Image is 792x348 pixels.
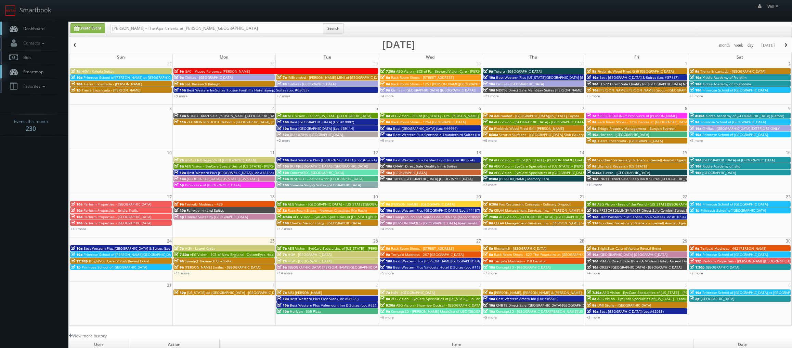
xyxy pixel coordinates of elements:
[494,164,627,169] span: AEG Vision - EyeCare Specialties of [US_STATE] – [PERSON_NAME] Family EyeCare
[690,126,701,131] span: 10a
[288,259,332,263] span: HGV - [GEOGRAPHIC_DATA]
[690,259,702,263] span: 12p
[174,259,184,263] span: 9a
[597,120,688,124] span: Rack Room Shoes - 1256 Centre at [GEOGRAPHIC_DATA]
[483,208,493,213] span: 7a
[597,164,647,169] span: L&amp;E Research [US_STATE]
[587,69,596,74] span: 8a
[391,88,476,92] span: Cirillas - [GEOGRAPHIC_DATA] ([GEOGRAPHIC_DATA])
[483,259,493,263] span: 9a
[494,126,564,131] span: Firebirds Wood Fired Grill [PERSON_NAME]
[71,69,80,74] span: 7a
[187,113,321,118] span: NH087 Direct Sale [PERSON_NAME][GEOGRAPHIC_DATA], Ascend Hotel Collection
[20,83,47,89] span: Favorites
[597,246,661,251] span: BrightStar Care of Aurora Reveal Event
[71,265,81,270] span: 1p
[690,132,701,137] span: 10a
[496,82,544,86] span: Cirillas - [GEOGRAPHIC_DATA]
[71,246,82,251] span: 10a
[277,138,290,143] a: +2 more
[483,113,493,118] span: 7a
[174,208,186,213] span: 10a
[174,246,184,251] span: 7a
[702,164,740,169] span: Kiddie Academy of Islip
[380,126,392,131] span: 10a
[185,164,354,169] span: AEG Vision - EyeCare Specialties of [US_STATE] - [PERSON_NAME] Eyecare Associates - [PERSON_NAME]
[690,252,701,257] span: 10a
[702,82,751,86] span: Kiddie Academy of Knightdale
[174,82,184,86] span: 9a
[745,41,756,50] button: day
[483,226,497,231] a: +8 more
[599,214,710,219] span: Best Western Plus Service Inn & Suites (Loc #61094) WHITE GLOVE
[393,259,569,263] span: Best Western Plus [PERSON_NAME][GEOGRAPHIC_DATA]/[PERSON_NAME][GEOGRAPHIC_DATA] (Loc #10397)
[587,120,596,124] span: 8a
[599,88,736,92] span: [PERSON_NAME] [PERSON_NAME] Group - [GEOGRAPHIC_DATA] - [STREET_ADDRESS]
[587,82,598,86] span: 10a
[380,259,392,263] span: 10a
[599,221,718,225] span: Southern Veterinary Partners - Livewell Animal Urgent Care of Goodyear
[70,23,105,33] a: Create Event
[391,290,435,295] span: HGV - [GEOGRAPHIC_DATA]
[597,202,701,207] span: AEG Vision - Eyes of the World - [US_STATE][GEOGRAPHIC_DATA]
[277,158,289,162] span: 10a
[82,88,140,92] span: Tierra Encantada - [PERSON_NAME]
[380,246,390,251] span: 8a
[393,176,472,181] span: TXP80 [GEOGRAPHIC_DATA] [GEOGRAPHIC_DATA]
[185,82,220,86] span: L&E Research Raleigh
[587,208,598,213] span: 10a
[599,75,678,80] span: Best [GEOGRAPHIC_DATA] & Suites (Loc #37117)
[380,290,390,295] span: 7a
[20,26,44,32] span: Dashboard
[494,113,579,118] span: iMBranded - [GEOGRAPHIC_DATA][US_STATE] Toyota
[602,290,720,295] span: AEG Vision - EyeCare Specialties of [US_STATE] – [PERSON_NAME] Vision
[599,259,709,263] span: MA172 Direct Sale Blue - A Modern Hotel, Ascend Hotel Collection
[494,252,612,257] span: Rack Room Shoes - 627 The Fountains at [GEOGRAPHIC_DATA] (No Rush)
[380,202,390,207] span: 9a
[587,176,598,181] span: 10a
[277,259,287,263] span: 7a
[277,94,290,98] a: +7 more
[83,82,142,86] span: Tierra Encantada - [PERSON_NAME]
[71,208,82,213] span: 10a
[499,202,571,207] span: Fox Restaurant Concepts - Culinary Dropout
[290,170,344,175] span: Concept3D - [GEOGRAPHIC_DATA]
[71,82,82,86] span: 10a
[494,158,662,162] span: AEG Vision - ECS of [US_STATE] - [PERSON_NAME] EyeCare - [GEOGRAPHIC_DATA] ([GEOGRAPHIC_DATA])
[494,208,594,213] span: CELA4 Management Services, Inc. - [PERSON_NAME] Hyundai
[483,246,493,251] span: 8a
[494,69,542,74] span: Tutera - [GEOGRAPHIC_DATA]
[702,202,768,207] span: Primrose School of [GEOGRAPHIC_DATA]
[700,246,766,251] span: Teriyaki Madness - 462 [PERSON_NAME]
[700,69,765,74] span: Tierra Encantada - [GEOGRAPHIC_DATA]
[288,202,435,207] span: AEG Vision - [GEOGRAPHIC_DATA] – [US_STATE][GEOGRAPHIC_DATA]. ([GEOGRAPHIC_DATA])
[483,75,495,80] span: 10a
[690,208,700,213] span: 1p
[380,176,392,181] span: 10a
[586,271,600,275] a: +4 more
[690,75,701,80] span: 10a
[288,82,336,86] span: Cirillas - [GEOGRAPHIC_DATA]
[174,290,186,295] span: 10p
[81,69,114,74] span: HGV - Kohala Suites
[174,271,190,275] a: +11 more
[732,41,745,50] button: week
[391,120,466,124] span: Rack Room Shoes - 1254 [GEOGRAPHIC_DATA]
[185,265,260,270] span: [PERSON_NAME] Smiles - [GEOGRAPHIC_DATA]
[83,252,176,257] span: Primrose School of [PERSON_NAME][GEOGRAPHIC_DATA]
[174,202,184,207] span: 9a
[702,252,768,257] span: Primrose School of [GEOGRAPHIC_DATA]
[689,94,703,98] a: +2 more
[277,208,287,213] span: 8a
[288,208,367,213] span: Rack Room Shoes - Newnan Crossings (No Rush)
[702,158,775,162] span: [GEOGRAPHIC_DATA] of [GEOGRAPHIC_DATA]
[380,94,394,98] a: +4 more
[586,94,600,98] a: +5 more
[277,120,289,124] span: 10a
[483,132,498,137] span: 8:30a
[690,120,699,124] span: 9a
[702,126,780,131] span: Cirillas - [GEOGRAPHIC_DATA] EXTERIORS ONLY
[277,183,289,187] span: 10a
[499,132,584,137] span: Stratus Surfaces - [GEOGRAPHIC_DATA] Slab Gallery
[499,214,590,219] span: AEG Vision - [GEOGRAPHIC_DATA] - [GEOGRAPHIC_DATA]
